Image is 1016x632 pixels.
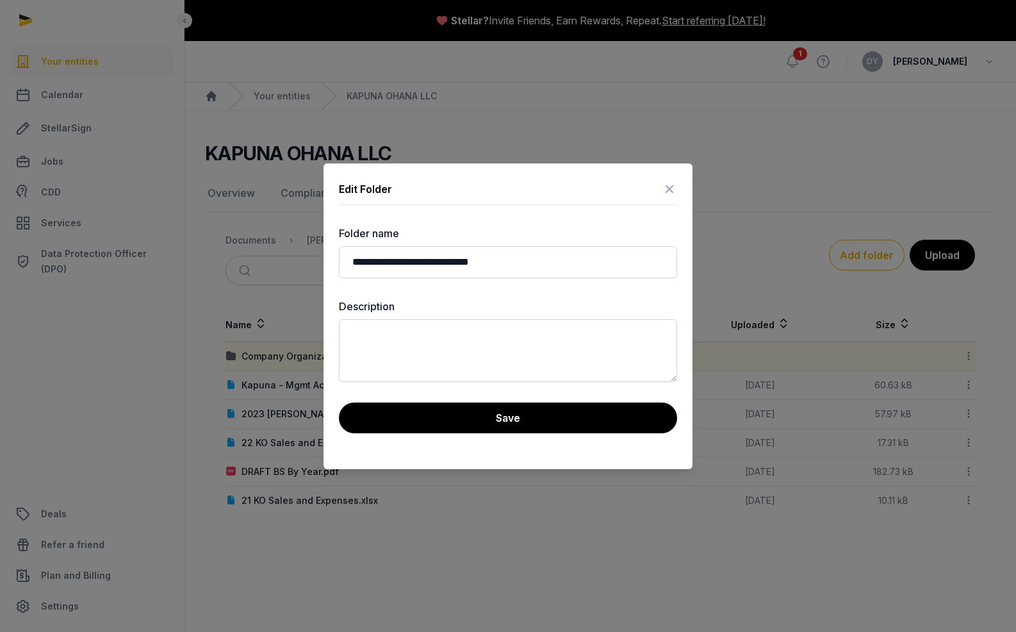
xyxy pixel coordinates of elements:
div: Edit Folder [339,181,392,197]
label: Description [339,299,677,314]
button: Save [339,403,677,433]
label: Folder name [339,226,677,241]
iframe: Chat Widget [785,483,1016,632]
